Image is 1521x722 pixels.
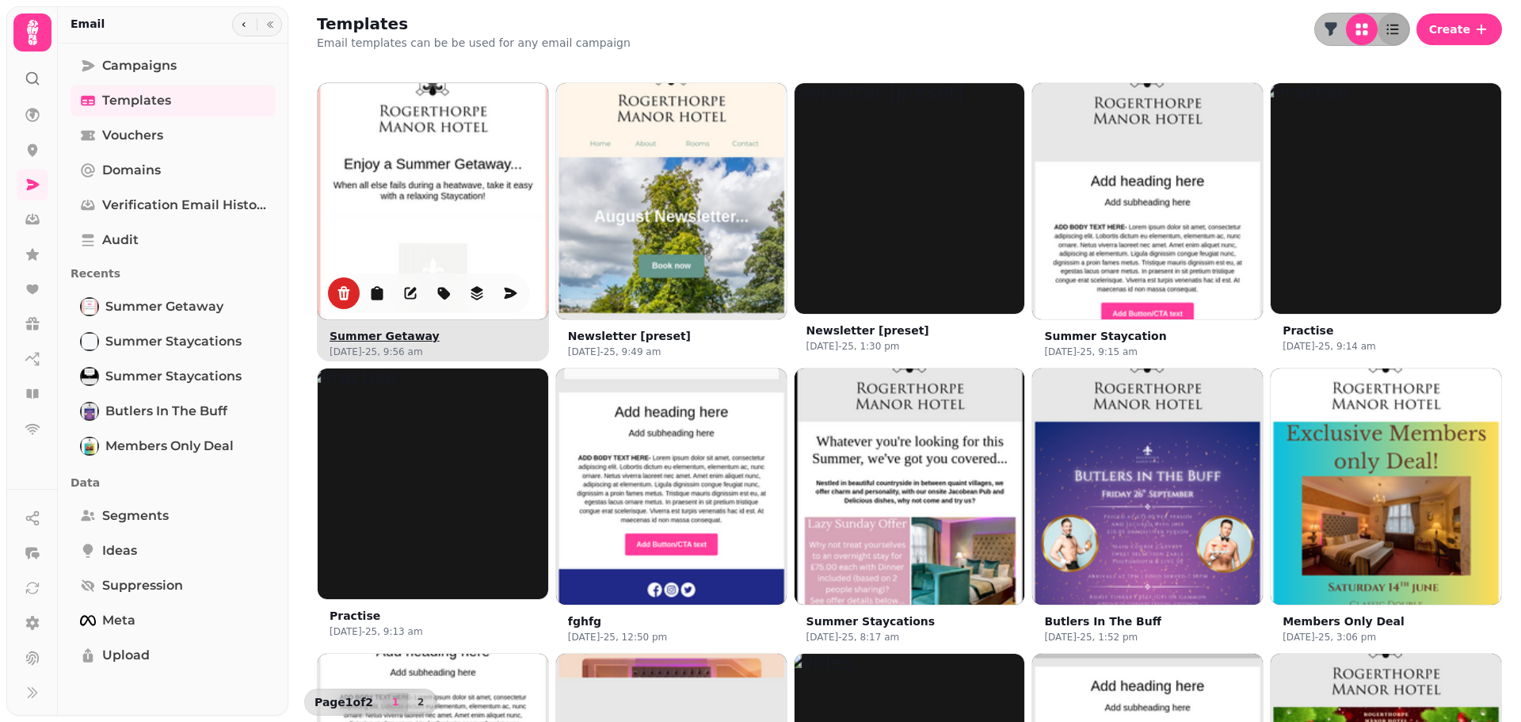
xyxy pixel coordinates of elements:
[317,13,621,35] h2: Templates
[806,631,1013,644] p: [DATE]-25, 8:17 am
[71,500,276,532] a: Segments
[71,535,276,567] a: Ideas
[71,155,276,186] a: Domains
[317,35,631,51] p: Email templates can be be used for any email campaign
[71,50,276,82] a: Campaigns
[82,299,97,315] img: Summer Getaway
[414,697,427,707] span: 2
[461,277,493,309] button: revisions
[806,340,1013,353] p: [DATE]-25, 1:30 pm
[1283,631,1489,644] p: [DATE]-25, 3:06 pm
[783,649,854,678] img: video
[105,437,234,456] span: Members Only Deal
[328,277,360,309] button: delete
[1283,323,1333,338] button: Practise
[806,323,929,338] button: Newsletter [preset]
[102,646,150,665] span: Upload
[1416,13,1502,45] button: Create
[1283,613,1405,629] button: Members Only Deal
[408,693,433,712] button: 2
[71,259,276,288] p: Recents
[71,361,276,392] a: Summer StaycationsSummer Staycations
[737,311,1082,656] img: Summer Staycations
[102,91,171,110] span: Templates
[806,613,936,629] button: Summer Staycations
[568,613,601,629] button: fghfg
[102,56,177,75] span: Campaigns
[428,277,459,309] button: tag
[1044,631,1251,644] p: [DATE]-25, 1:52 pm
[330,625,536,638] p: [DATE]-25, 9:13 am
[82,334,97,350] img: Summer Staycations
[105,297,223,316] span: Summer Getaway
[102,231,139,250] span: Audit
[71,605,276,636] a: Meta
[102,611,135,630] span: Meta
[82,369,97,384] img: Summer Staycations
[1044,346,1251,358] p: [DATE]-25, 9:15 am
[494,277,526,309] button: edit
[102,576,183,595] span: Suppression
[1044,613,1161,629] button: Butlers In The Buff
[102,126,163,145] span: Vouchers
[1255,78,1349,107] img: Practise
[389,697,402,707] span: 1
[760,78,963,107] img: Newsletter [preset]
[361,277,393,309] button: duplicate
[568,328,691,344] button: Newsletter [preset]
[71,189,276,221] a: Verification email history
[71,291,276,323] a: Summer GetawaySummer Getaway
[1044,328,1166,344] button: Summer Staycation
[71,468,276,497] p: Data
[105,367,242,386] span: Summer Staycations
[71,326,276,357] a: Summer StaycationsSummer Staycations
[498,25,844,371] img: Newsletter [preset]
[71,570,276,602] a: Suppression
[568,631,775,644] p: [DATE]-25, 12:50 pm
[82,403,97,419] img: Butlers In The Buff
[102,196,266,215] span: Verification email history
[102,161,161,180] span: Domains
[105,402,227,421] span: Butlers In The Buff
[58,44,288,700] nav: Tabs
[71,224,276,256] a: Audit
[975,311,1321,656] img: Butlers In The Buff
[71,640,276,671] a: Upload
[105,332,242,351] span: Summer Staycations
[330,346,536,358] p: [DATE]-25, 9:56 am
[383,693,408,712] button: 1
[260,25,605,371] img: Summer Getaway
[308,694,379,710] p: Page 1 of 2
[395,277,426,309] button: edit
[71,120,276,151] a: Vouchers
[568,346,775,358] p: [DATE]-25, 9:49 am
[82,438,97,454] img: Members Only Deal
[102,506,169,525] span: Segments
[71,16,105,32] h2: Email
[71,85,276,117] a: Templates
[1283,340,1489,353] p: [DATE]-25, 9:14 am
[71,430,276,462] a: Members Only DealMembers Only Deal
[498,311,844,656] img: fghfg
[330,328,440,344] button: Summer Getaway
[102,541,137,560] span: Ideas
[383,693,433,712] nav: Pagination
[975,25,1321,371] img: Summer Staycation
[302,364,396,392] img: Practise
[71,395,276,427] a: Butlers In The BuffButlers In The Buff
[330,608,380,624] button: Practise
